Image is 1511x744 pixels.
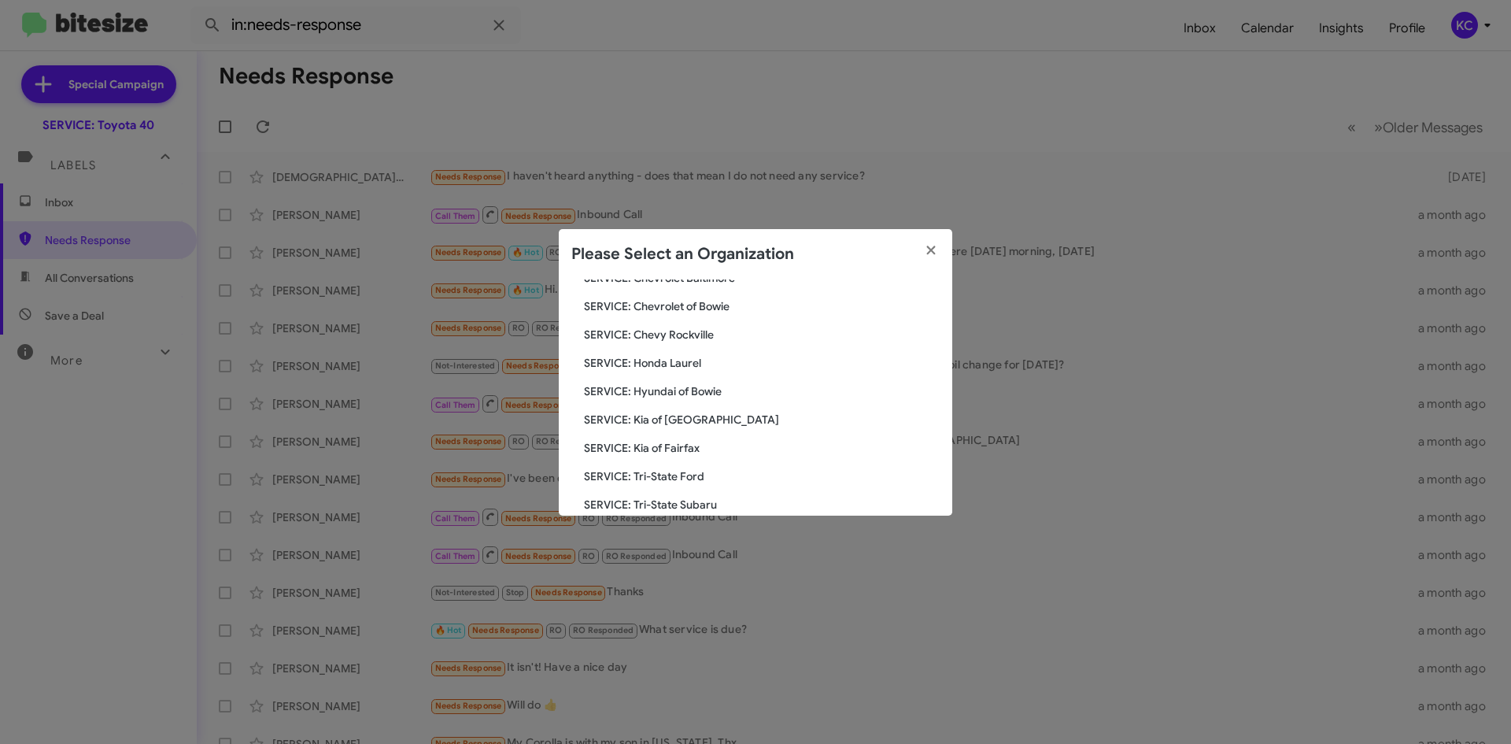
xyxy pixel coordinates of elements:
[584,497,940,513] span: SERVICE: Tri-State Subaru
[584,383,940,399] span: SERVICE: Hyundai of Bowie
[584,327,940,342] span: SERVICE: Chevy Rockville
[584,298,940,314] span: SERVICE: Chevrolet of Bowie
[584,468,940,484] span: SERVICE: Tri-State Ford
[584,440,940,456] span: SERVICE: Kia of Fairfax
[571,242,794,267] h2: Please Select an Organization
[584,412,940,428] span: SERVICE: Kia of [GEOGRAPHIC_DATA]
[584,355,940,371] span: SERVICE: Honda Laurel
